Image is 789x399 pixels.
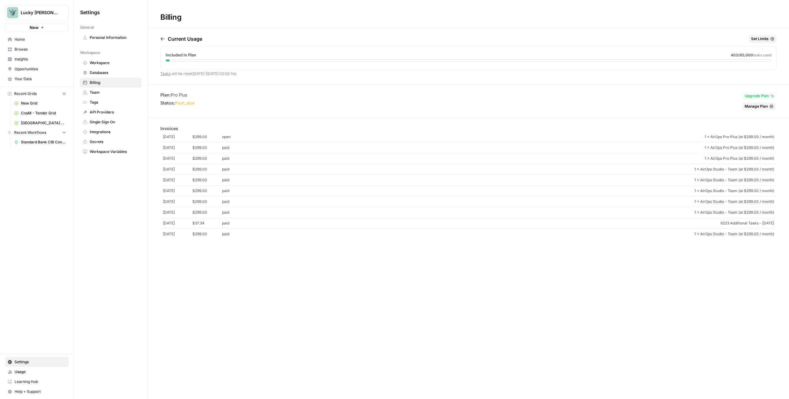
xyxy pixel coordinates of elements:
a: API Providers [80,107,142,117]
span: Workspace Variables [90,149,139,154]
a: Team [80,88,142,97]
span: New [30,24,39,31]
button: Start recording [39,202,44,207]
a: Workspace [80,58,142,68]
span: 1 × AirOps Studio - Team (at $299.00 / month) [252,210,774,215]
span: 6223 Additional Tasks - [DATE] [252,220,774,226]
span: [DATE] [163,134,192,140]
a: [DATE]$299.00paid1 × AirOps Studio - Team (at $299.00 / month) [160,186,777,196]
a: [DATE]$299.00paid1 × AirOps Pro Plus (at $299.00 / month) [160,153,777,164]
a: Tasks [160,71,171,76]
div: [DATE] [5,183,118,191]
a: Browse [5,44,69,54]
span: Status: [160,100,175,105]
a: Billing [80,78,142,88]
a: Integrations [80,127,142,137]
p: Active [DATE] [30,8,57,14]
span: Integrations [90,129,139,135]
button: New [5,23,69,32]
span: Tags [90,100,139,105]
span: paid [222,199,252,204]
span: API Providers [90,109,139,115]
span: Databases [90,70,139,76]
span: paid [222,188,252,194]
span: Your Data [14,76,66,82]
span: 1 × AirOps Studio - Team (at $299.00 / month) [252,167,774,172]
button: Home [97,2,108,14]
a: [URL][DOMAIN_NAME][PERSON_NAME] [27,9,111,20]
button: Set Limits [749,35,777,43]
span: paid [222,167,252,172]
span: paid [222,145,252,150]
a: Tags [80,97,142,107]
span: [DATE] [163,231,192,237]
span: Opportunities [14,66,66,72]
span: [DATE] [163,210,192,215]
span: Learning Hub [14,379,66,385]
span: $299.00 [192,231,222,237]
a: [DATE]$299.00paid1 × AirOps Studio - Team (at $299.00 / month) [160,164,777,175]
a: Settings [5,357,69,367]
span: General [80,25,94,30]
p: Current Usage [168,35,202,43]
span: $299.00 [192,199,222,204]
span: $299.00 [192,145,222,150]
div: Mark says… [5,25,118,110]
span: $299.00 [192,134,222,140]
div: Manuel says… [5,109,118,164]
button: Gif picker [29,202,34,207]
span: Upgrade Plan [745,93,769,99]
button: Workspace: Lucky Beard [5,5,69,20]
div: Thanks so much. [77,168,113,174]
span: 1 × AirOps Studio - Team (at $299.00 / month) [252,199,774,204]
a: Personal Information [80,33,142,43]
span: paid [222,220,252,226]
button: Upload attachment [10,202,14,207]
button: Recent Grids [5,89,69,98]
a: [DATE]$37.34paid6223 Additional Tasks - [DATE] [160,218,777,229]
a: [DATE]$299.00paid1 × AirOps Studio - Team (at $299.00 / month) [160,196,777,207]
span: Workspace [80,50,100,56]
span: [DATE] [163,167,192,172]
span: Team [90,90,139,95]
h1: [PERSON_NAME] [30,3,70,8]
span: $299.00 [192,177,222,183]
span: [DATE] [163,145,192,150]
span: Personal Information [90,35,139,40]
span: [DATE] [163,220,192,226]
span: [GEOGRAPHIC_DATA] Tender - Stories [21,120,66,126]
span: Workspace [90,60,139,66]
a: [DATE]$299.00paid1 × AirOps Studio - Team (at $299.00 / month) [160,175,777,186]
span: past_due [175,100,195,105]
a: Single Sign On [80,117,142,127]
a: Learning Hub [5,377,69,387]
span: 1 × AirOps Pro Plus (at $299.00 / month) [252,134,774,140]
textarea: Message… [5,189,118,199]
p: Invoices [160,125,777,132]
span: Recent Workflows [14,130,46,135]
a: [DATE]$299.00paid1 × AirOps Pro Plus (at $299.00 / month) [160,142,777,153]
span: Help + Support [14,389,66,394]
button: Recent Workflows [5,128,69,137]
a: Secrets [80,137,142,147]
a: Usage [5,367,69,377]
span: tasks used [753,53,771,57]
span: will be reset [DATE] ([DATE] 02:00 hs) . [160,71,237,76]
a: [DATE]$299.00paid1 × AirOps Studio - Team (at $299.00 / month) [160,229,777,239]
span: Lucky [PERSON_NAME] [21,10,58,16]
span: 1 × AirOps Studio - Team (at $299.00 / month) [252,188,774,194]
span: paid [222,210,252,215]
span: [DATE] [163,188,192,194]
span: $299.00 [192,167,222,172]
div: Mark says… [5,164,118,183]
div: I still get this if I try click on knowledge base configure. [22,25,118,105]
a: [DATE]$299.00open1 × AirOps Pro Plus (at $299.00 / month) [160,132,777,142]
button: Emoji picker [19,202,24,207]
span: Settings [80,9,100,16]
span: Single Sign On [90,119,139,125]
span: 1 × AirOps Studio - Team (at $299.00 / month) [252,231,774,237]
a: Opportunities [5,64,69,74]
span: New Grid [21,101,66,106]
span: Plan: [160,92,171,97]
span: paid [222,156,252,161]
